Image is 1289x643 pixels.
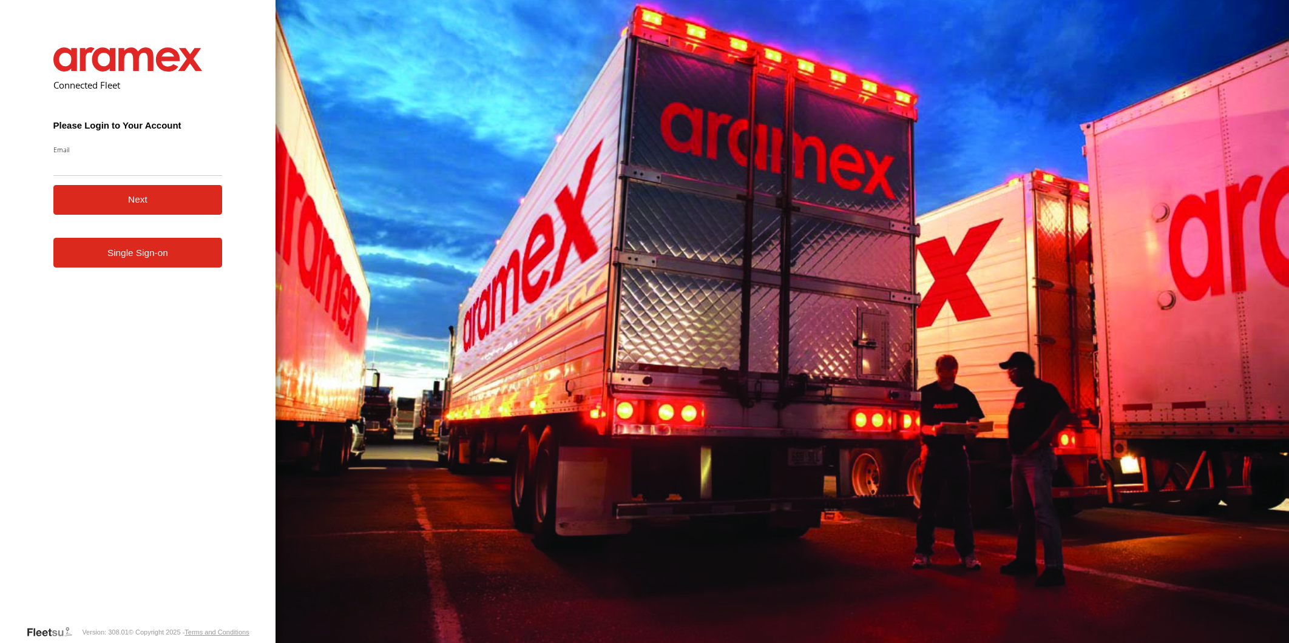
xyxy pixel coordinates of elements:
[53,120,223,130] h3: Please Login to Your Account
[129,628,249,636] div: © Copyright 2025 -
[82,628,128,636] div: Version: 308.01
[53,47,203,72] img: Aramex
[53,185,223,215] button: Next
[184,628,249,636] a: Terms and Conditions
[53,79,223,91] h2: Connected Fleet
[53,238,223,268] a: Single Sign-on
[26,626,82,638] a: Visit our Website
[53,145,223,154] label: Email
